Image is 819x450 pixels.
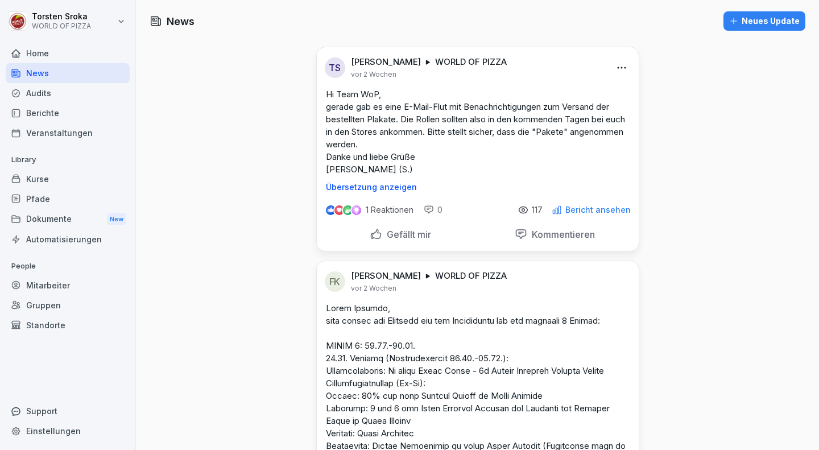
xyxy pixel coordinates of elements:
div: New [107,213,126,226]
p: vor 2 Wochen [351,284,396,293]
div: Dokumente [6,209,130,230]
p: Kommentieren [527,229,595,240]
p: Übersetzung anzeigen [326,183,630,192]
p: People [6,257,130,275]
p: [PERSON_NAME] [351,270,421,282]
p: Hi Team WoP, gerade gab es eine E-Mail-Flut mit Benachrichtigungen zum Versand der bestellten Pla... [326,88,630,176]
a: News [6,63,130,83]
a: Automatisierungen [6,229,130,249]
div: TS [325,57,345,78]
p: vor 2 Wochen [351,70,396,79]
p: Bericht ansehen [565,205,631,214]
p: Library [6,151,130,169]
img: love [335,206,344,214]
a: Standorte [6,315,130,335]
p: [PERSON_NAME] [351,56,421,68]
a: Mitarbeiter [6,275,130,295]
img: like [326,205,335,214]
p: WORLD OF PIZZA [32,22,91,30]
a: Pfade [6,189,130,209]
p: 117 [532,205,543,214]
p: Torsten Sroka [32,12,91,22]
button: Neues Update [723,11,805,31]
img: inspiring [351,205,361,215]
p: 1 Reaktionen [366,205,413,214]
a: Berichte [6,103,130,123]
div: FK [325,271,345,292]
a: Kurse [6,169,130,189]
p: WORLD OF PIZZA [435,270,507,282]
a: Home [6,43,130,63]
div: Support [6,401,130,421]
a: DokumenteNew [6,209,130,230]
img: celebrate [343,205,353,215]
a: Veranstaltungen [6,123,130,143]
a: Gruppen [6,295,130,315]
p: Gefällt mir [382,229,431,240]
div: Neues Update [729,15,800,27]
p: WORLD OF PIZZA [435,56,507,68]
div: 0 [424,204,442,216]
a: Audits [6,83,130,103]
a: Einstellungen [6,421,130,441]
h1: News [167,14,195,29]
